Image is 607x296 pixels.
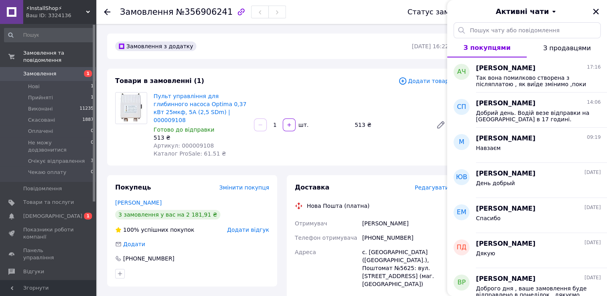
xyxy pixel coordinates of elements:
[123,241,145,247] span: Додати
[495,6,549,17] span: Активні чати
[398,77,449,85] span: Додати товар
[80,105,94,112] span: 11235
[463,44,511,51] span: З покупцями
[591,7,601,16] button: Закрити
[91,169,94,176] span: 0
[4,28,94,42] input: Пошук
[154,150,226,157] span: Каталог ProSale: 61.51 ₴
[360,216,450,231] div: [PERSON_NAME]
[447,233,607,268] button: ПД[PERSON_NAME][DATE]Дякую
[84,213,92,219] span: 1
[28,94,53,101] span: Прийняті
[351,119,429,130] div: 513 ₴
[407,8,481,16] div: Статус замовлення
[91,128,94,135] span: 0
[23,247,74,261] span: Панель управління
[476,204,535,213] span: [PERSON_NAME]
[104,8,110,16] div: Повернутися назад
[28,158,85,165] span: Очікує відправлення
[476,274,535,284] span: [PERSON_NAME]
[28,169,66,176] span: Чекаю оплату
[23,70,56,77] span: Замовлення
[453,22,601,38] input: Пошук чату або повідомлення
[295,249,316,255] span: Адреса
[154,126,214,133] span: Готово до відправки
[469,6,585,17] button: Активні чати
[587,64,601,71] span: 17:16
[587,134,601,141] span: 09:19
[476,75,589,87] span: Так вона помилково створена з післяплатою , як виїде змінимо ,поки цього не можемо зробити ттн на...
[115,199,162,206] a: [PERSON_NAME]
[91,83,94,90] span: 1
[447,163,607,198] button: ЮВ[PERSON_NAME][DATE]День добрый
[296,121,309,129] div: шт.
[28,105,53,112] span: Виконані
[91,158,94,165] span: 3
[543,44,591,52] span: З продавцями
[84,70,92,77] span: 1
[28,139,91,154] span: Не можу додзвонитися
[305,202,371,210] div: Нова Пошта (платна)
[457,103,466,112] span: СП
[447,93,607,128] button: СП[PERSON_NAME]14:06Добрий день. Водій везе відправки на [GEOGRAPHIC_DATA] в 17 годині.
[154,134,248,142] div: 513 ₴
[476,64,535,73] span: [PERSON_NAME]
[28,128,53,135] span: Оплачені
[584,204,601,211] span: [DATE]
[476,250,495,257] span: Дякую
[123,227,139,233] span: 100%
[23,185,62,192] span: Повідомлення
[227,227,269,233] span: Додати відгук
[476,145,501,151] span: Навзаєм
[457,208,466,217] span: ЕМ
[115,210,220,219] div: 3 замовлення у вас на 2 181,91 ₴
[23,213,82,220] span: [DEMOGRAPHIC_DATA]
[360,245,450,291] div: с. [GEOGRAPHIC_DATA] ([GEOGRAPHIC_DATA].), Поштомат №5625: вул. [STREET_ADDRESS] (маг. [GEOGRAPHI...
[459,138,464,147] span: М
[154,142,214,149] span: Артикул: 000009108
[82,116,94,124] span: 1887
[115,184,151,191] span: Покупець
[23,226,74,241] span: Показники роботи компанії
[447,128,607,163] button: М[PERSON_NAME]09:19Навзаєм
[476,169,535,178] span: [PERSON_NAME]
[26,5,86,12] span: ⚡InstallShop⚡
[23,199,74,206] span: Товари та послуги
[91,139,94,154] span: 0
[587,99,601,106] span: 14:06
[584,169,601,176] span: [DATE]
[527,38,607,57] button: З продавцями
[23,268,44,275] span: Відгуки
[154,93,246,123] a: Пульт управління для глибинного насоса Optima 0,37 кВт 25мкф, 5А (2,5 SDm) | 000009108
[584,239,601,246] span: [DATE]
[295,235,357,241] span: Телефон отримувача
[176,7,233,17] span: №356906241
[476,180,515,186] span: День добрый
[457,243,467,252] span: ПД
[120,7,174,17] span: Замовлення
[476,110,589,122] span: Добрий день. Водій везе відправки на [GEOGRAPHIC_DATA] в 17 годині.
[476,99,535,108] span: [PERSON_NAME]
[115,41,196,51] div: Замовлення з додатку
[91,94,94,101] span: 1
[28,116,55,124] span: Скасовані
[447,198,607,233] button: ЕМ[PERSON_NAME][DATE]Спасибо
[476,215,501,221] span: Спасибо
[476,239,535,249] span: [PERSON_NAME]
[122,255,175,262] div: [PHONE_NUMBER]
[28,83,40,90] span: Нові
[415,184,449,191] span: Редагувати
[457,67,466,77] span: АЧ
[456,173,467,182] span: ЮВ
[457,278,466,287] span: ВР
[476,134,535,143] span: [PERSON_NAME]
[116,93,147,124] img: Пульт управління для глибинного насоса Optima 0,37 кВт 25мкф, 5А (2,5 SDm) | 000009108
[295,220,327,227] span: Отримувач
[26,12,96,19] div: Ваш ID: 3324136
[219,184,269,191] span: Змінити покупця
[584,274,601,281] span: [DATE]
[447,38,527,57] button: З покупцями
[23,49,96,64] span: Замовлення та повідомлення
[447,57,607,93] button: АЧ[PERSON_NAME]17:16Так вона помилково створена з післяплатою , як виїде змінимо ,поки цього не м...
[433,117,449,133] a: Редагувати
